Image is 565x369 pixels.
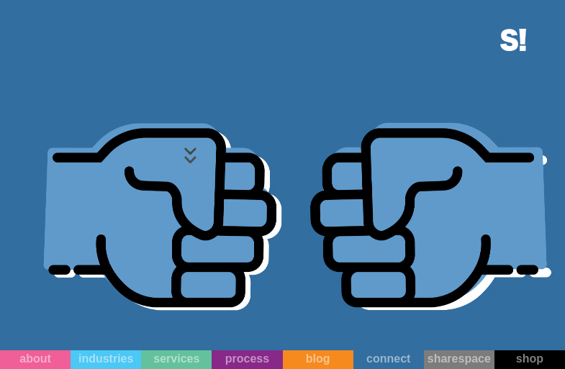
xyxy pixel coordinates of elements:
a: shop [494,350,565,369]
div: connect [353,352,424,365]
div: services [141,352,212,365]
div: industries [71,352,141,365]
a: blog [283,350,353,369]
a: industries [71,350,141,369]
div: sharespace [424,352,494,365]
a: process [212,350,282,369]
div: blog [283,352,353,365]
div: shop [494,352,565,365]
div: process [212,352,282,365]
a: services [141,350,212,369]
a: sharespace [424,350,494,369]
a: connect [353,350,424,369]
img: This is an image of the white S! logo [500,29,526,51]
